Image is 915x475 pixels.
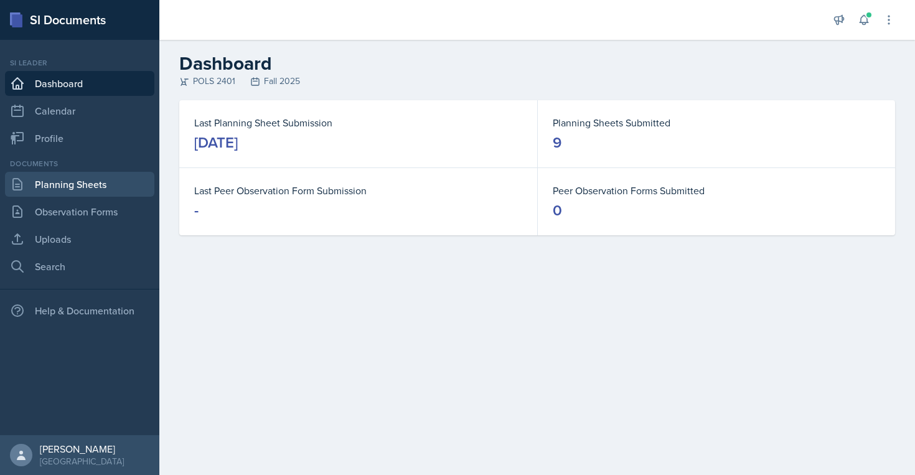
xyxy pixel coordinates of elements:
div: 0 [553,200,562,220]
div: Documents [5,158,154,169]
a: Calendar [5,98,154,123]
a: Search [5,254,154,279]
dt: Last Peer Observation Form Submission [194,183,522,198]
h2: Dashboard [179,52,895,75]
a: Uploads [5,227,154,252]
div: POLS 2401 Fall 2025 [179,75,895,88]
div: [DATE] [194,133,238,153]
div: - [194,200,199,220]
a: Profile [5,126,154,151]
div: Help & Documentation [5,298,154,323]
a: Dashboard [5,71,154,96]
div: [PERSON_NAME] [40,443,124,455]
dt: Peer Observation Forms Submitted [553,183,880,198]
div: Si leader [5,57,154,68]
div: 9 [553,133,561,153]
dt: Last Planning Sheet Submission [194,115,522,130]
a: Observation Forms [5,199,154,224]
div: [GEOGRAPHIC_DATA] [40,455,124,468]
a: Planning Sheets [5,172,154,197]
dt: Planning Sheets Submitted [553,115,880,130]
